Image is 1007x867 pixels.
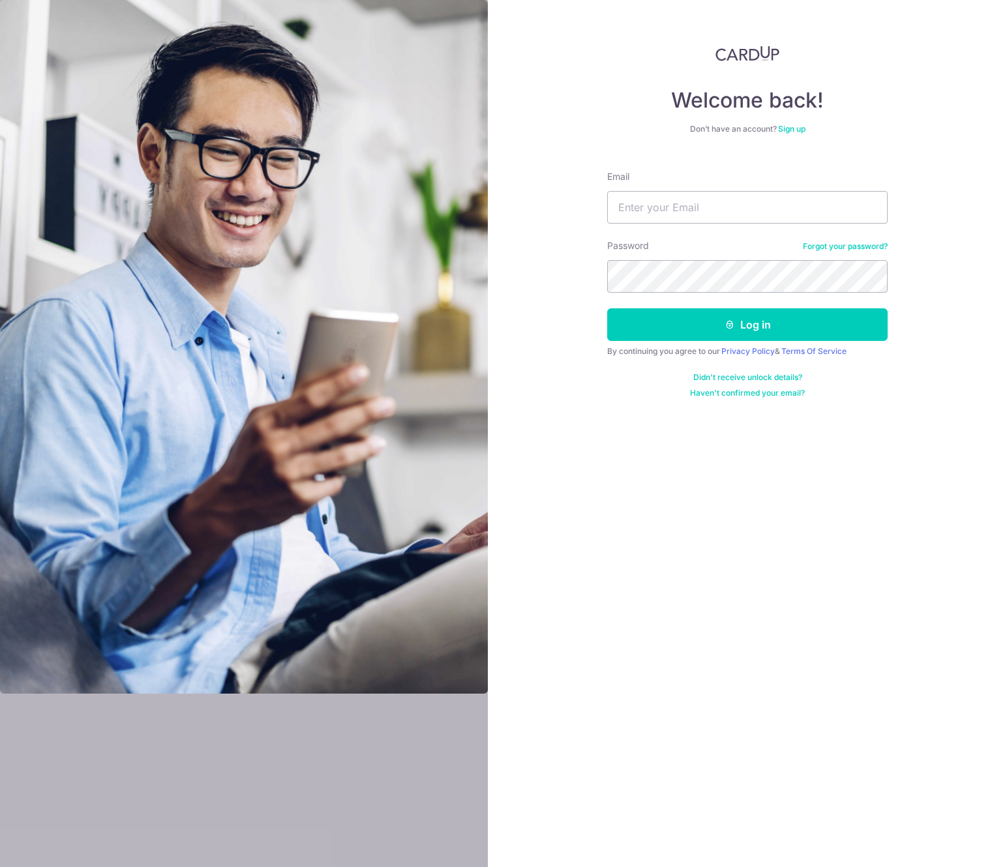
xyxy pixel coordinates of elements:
a: Sign up [778,124,805,134]
a: Didn't receive unlock details? [693,372,802,383]
div: Don’t have an account? [607,124,888,134]
label: Password [607,239,649,252]
a: Terms Of Service [781,346,847,356]
h4: Welcome back! [607,87,888,113]
img: CardUp Logo [715,46,779,61]
div: By continuing you agree to our & [607,346,888,357]
a: Haven't confirmed your email? [690,388,805,398]
input: Enter your Email [607,191,888,224]
a: Forgot your password? [803,241,888,252]
button: Log in [607,308,888,341]
label: Email [607,170,629,183]
a: Privacy Policy [721,346,775,356]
